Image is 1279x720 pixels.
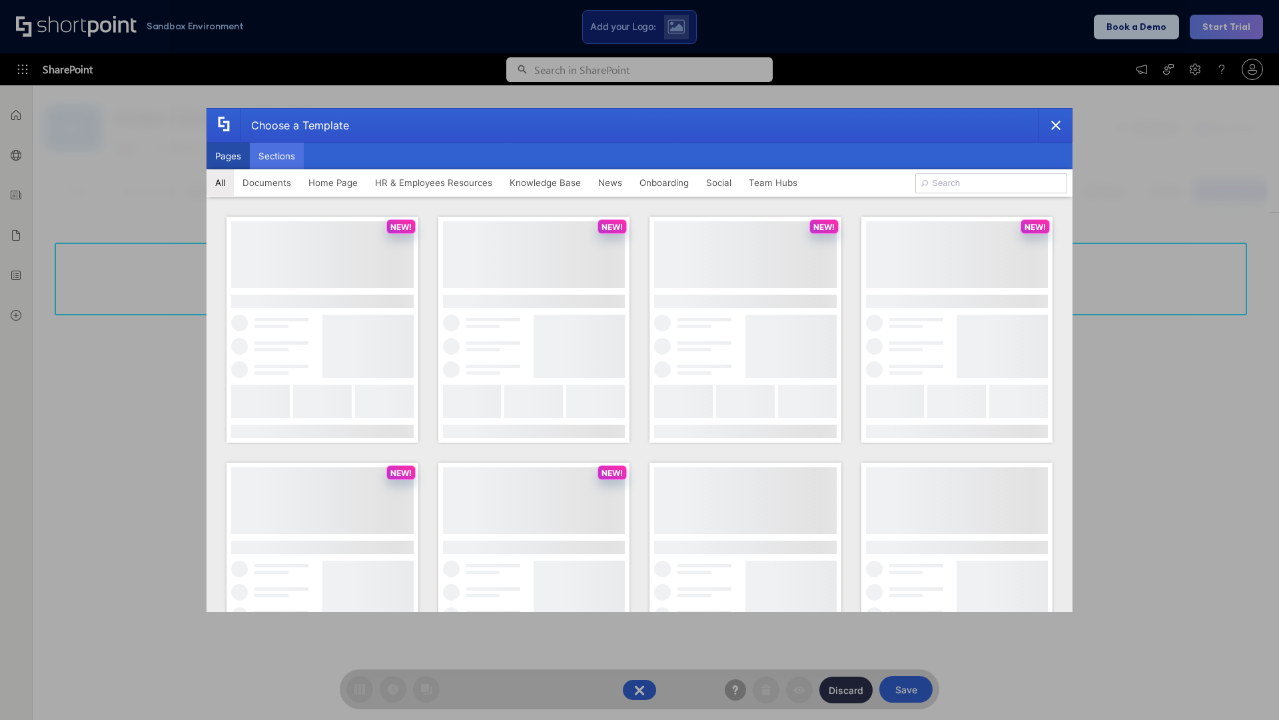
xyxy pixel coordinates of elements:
[300,169,366,196] button: Home Page
[207,169,234,196] button: All
[697,169,740,196] button: Social
[813,222,835,232] p: NEW!
[1212,656,1279,720] iframe: Chat Widget
[915,173,1067,193] input: Search
[590,169,631,196] button: News
[240,109,349,142] div: Choose a Template
[602,468,623,478] p: NEW!
[1025,222,1046,232] p: NEW!
[740,169,806,196] button: Team Hubs
[390,468,412,478] p: NEW!
[501,169,590,196] button: Knowledge Base
[207,143,250,169] button: Pages
[390,222,412,232] p: NEW!
[631,169,697,196] button: Onboarding
[366,169,501,196] button: HR & Employees Resources
[234,169,300,196] button: Documents
[207,108,1072,612] div: template selector
[602,222,623,232] p: NEW!
[250,143,304,169] button: Sections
